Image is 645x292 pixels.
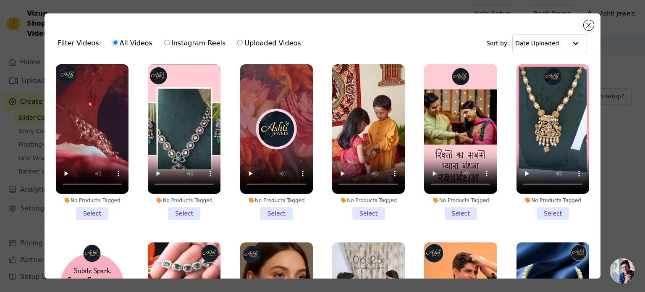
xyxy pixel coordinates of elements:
[517,197,589,204] div: No Products Tagged
[148,197,220,204] div: No Products Tagged
[584,20,594,30] button: Close modal
[112,38,153,49] label: All Videos
[332,197,405,204] div: No Products Tagged
[610,258,635,284] a: Open chat
[424,197,497,204] div: No Products Tagged
[486,34,587,52] div: Sort by:
[240,197,313,204] div: No Products Tagged
[56,197,128,204] div: No Products Tagged
[164,38,226,49] label: Instagram Reels
[237,38,301,49] label: Uploaded Videos
[58,34,306,53] div: Filter Videos:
